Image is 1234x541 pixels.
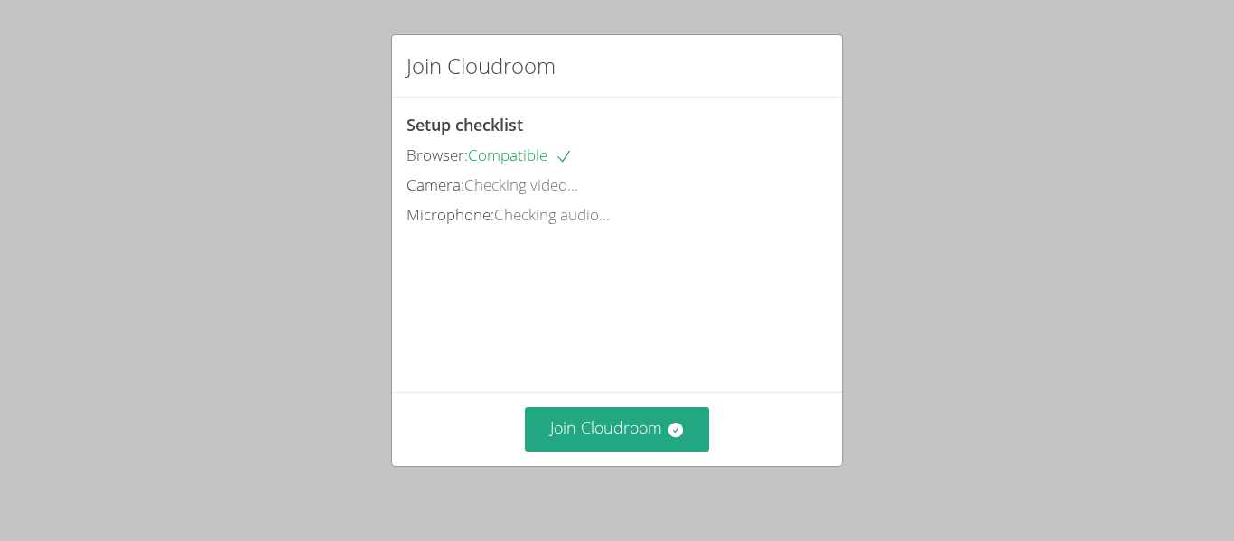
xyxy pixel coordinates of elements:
[494,204,610,225] span: Checking audio...
[468,145,573,165] span: Compatible
[464,174,578,195] span: Checking video...
[407,174,464,195] span: Camera:
[407,50,556,82] h2: Join Cloudroom
[525,407,710,452] button: Join Cloudroom
[407,114,523,135] span: Setup checklist
[407,145,468,165] span: Browser:
[407,204,494,225] span: Microphone:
